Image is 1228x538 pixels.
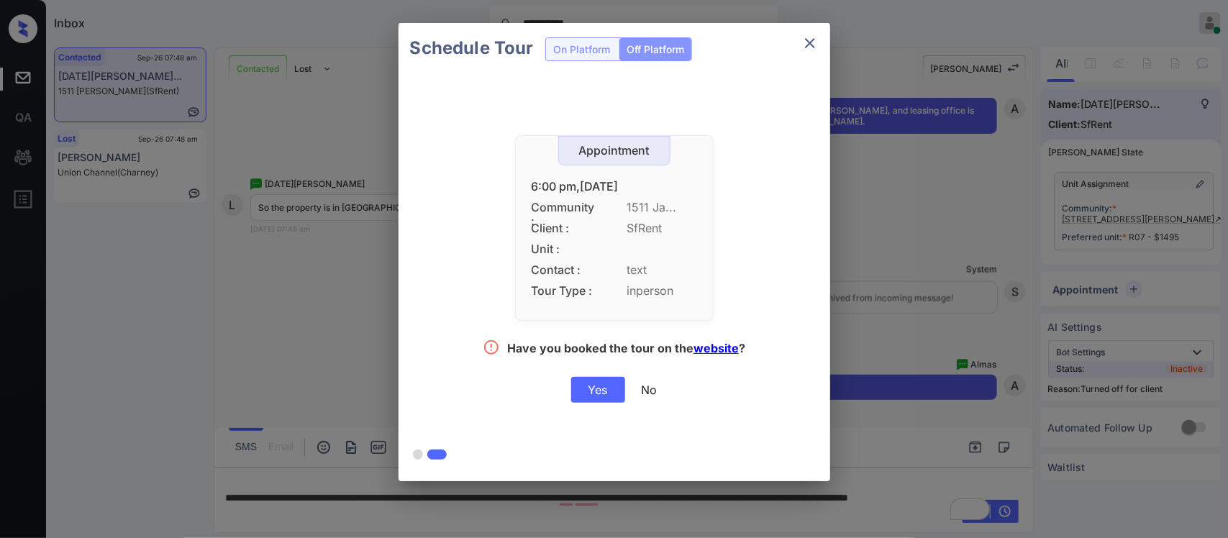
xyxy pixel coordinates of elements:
[693,341,739,355] a: website
[507,341,745,359] div: Have you booked the tour on the ?
[532,242,596,256] span: Unit :
[532,263,596,277] span: Contact :
[642,383,658,397] div: No
[399,23,545,73] h2: Schedule Tour
[627,201,697,214] span: 1511 Ja...
[627,284,697,298] span: inperson
[532,201,596,214] span: Community :
[559,144,670,158] div: Appointment
[532,180,697,193] div: 6:00 pm,[DATE]
[627,263,697,277] span: text
[796,29,824,58] button: close
[571,377,625,403] div: Yes
[532,222,596,235] span: Client :
[627,222,697,235] span: SfRent
[532,284,596,298] span: Tour Type :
